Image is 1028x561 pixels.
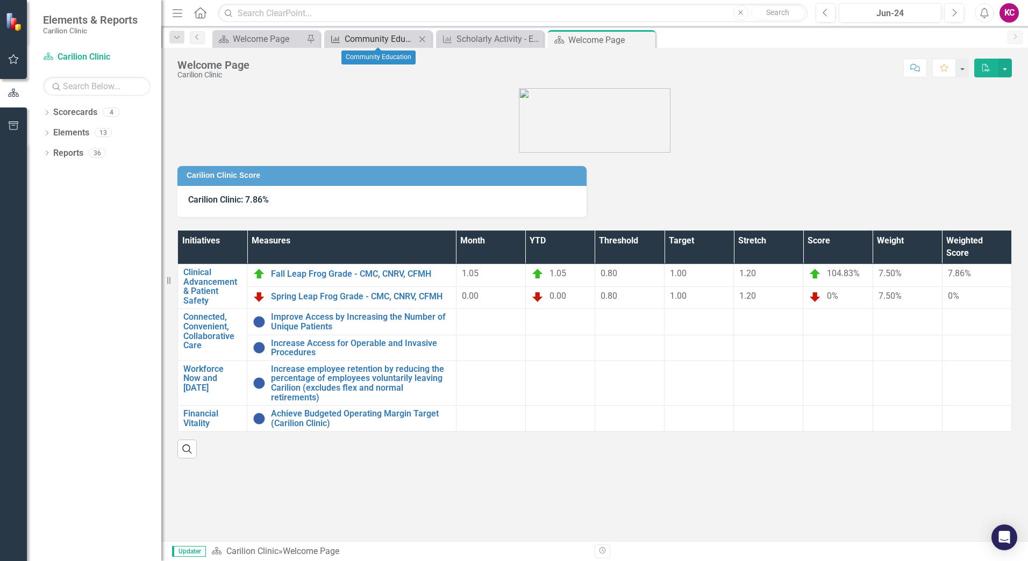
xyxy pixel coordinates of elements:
button: Search [751,5,805,20]
h3: Carilion Clinic Score [187,171,581,179]
td: Double-Click to Edit Right Click for Context Menu [247,335,456,361]
span: 0.80 [601,268,617,278]
a: Scorecards [53,106,97,119]
td: Double-Click to Edit Right Click for Context Menu [247,361,456,405]
img: ClearPoint Strategy [5,11,25,31]
a: Workforce Now and [DATE] [183,364,241,393]
a: Achieve Budgeted Operating Margin Target (Carilion Clinic) [271,409,451,428]
div: 36 [89,148,106,157]
div: Scholarly Activity - Editorial Reviews [456,32,541,46]
img: Below Plan [531,290,544,303]
span: Search [766,8,789,17]
span: 1.00 [670,291,687,301]
small: Carilion Clinic [43,26,138,35]
div: Jun-24 [843,7,938,20]
a: Fall Leap Frog Grade - CMC, CNRV, CFMH [271,269,451,279]
a: Increase Access for Operable and Invasive Procedures [271,339,451,357]
div: Welcome Page [177,59,249,71]
button: KC [1000,3,1019,23]
a: Welcome Page [215,32,304,46]
img: No Information [253,377,266,390]
div: Welcome Page [233,32,304,46]
a: Increase employee retention by reducing the percentage of employees voluntarily leaving Carilion ... [271,364,451,402]
span: 0.80 [601,291,617,301]
img: No Information [253,341,266,354]
img: carilion%20clinic%20logo%202.0.png [519,88,670,153]
div: » [211,545,587,558]
div: Carilion Clinic [177,71,249,79]
span: 7.86% [948,268,971,278]
td: Double-Click to Edit Right Click for Context Menu [247,406,456,431]
img: Below Plan [809,290,822,303]
img: No Information [253,412,266,425]
a: Scholarly Activity - Editorial Reviews [439,32,541,46]
td: Double-Click to Edit Right Click for Context Menu [178,264,247,309]
img: On Target [253,268,266,280]
span: 0% [948,291,959,301]
span: 0.00 [462,291,479,301]
span: 1.05 [549,268,566,278]
td: Double-Click to Edit Right Click for Context Menu [178,361,247,405]
a: Carilion Clinic [226,546,279,556]
img: Below Plan [253,290,266,303]
a: Financial Vitality [183,409,241,428]
a: Reports [53,147,83,160]
a: Connected, Convenient, Collaborative Care [183,312,241,350]
span: 1.20 [739,268,756,278]
a: Carilion Clinic [43,51,151,63]
img: On Target [531,268,544,280]
span: 7.50% [879,291,902,301]
span: 7.50% [879,268,902,278]
td: Double-Click to Edit Right Click for Context Menu [178,309,247,361]
input: Search Below... [43,77,151,96]
span: 1.00 [670,268,687,278]
a: Community Education [327,32,416,46]
button: Jun-24 [839,3,941,23]
span: 0% [827,291,838,301]
td: Double-Click to Edit Right Click for Context Menu [247,264,456,287]
span: Carilion Clinic: 7.86% [188,195,269,205]
div: Welcome Page [568,33,653,47]
td: Double-Click to Edit Right Click for Context Menu [247,309,456,335]
input: Search ClearPoint... [218,4,808,23]
span: 1.20 [739,291,756,301]
img: No Information [253,315,266,328]
span: 0.00 [549,291,566,301]
span: Elements & Reports [43,13,138,26]
td: Double-Click to Edit Right Click for Context Menu [247,286,456,309]
img: On Target [809,268,822,280]
a: Spring Leap Frog Grade - CMC, CNRV, CFMH [271,292,451,301]
div: Welcome Page [283,546,339,556]
a: Improve Access by Increasing the Number of Unique Patients [271,312,451,331]
div: 13 [95,128,112,138]
span: 104.83% [827,268,860,278]
span: 1.05 [462,268,479,278]
a: Clinical Advancement & Patient Safety [183,268,241,305]
td: Double-Click to Edit Right Click for Context Menu [178,406,247,431]
a: Elements [53,127,89,139]
div: Community Education [341,51,416,64]
div: Community Education [345,32,416,46]
div: 4 [103,108,120,117]
div: Open Intercom Messenger [991,524,1017,550]
span: Updater [172,546,206,557]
